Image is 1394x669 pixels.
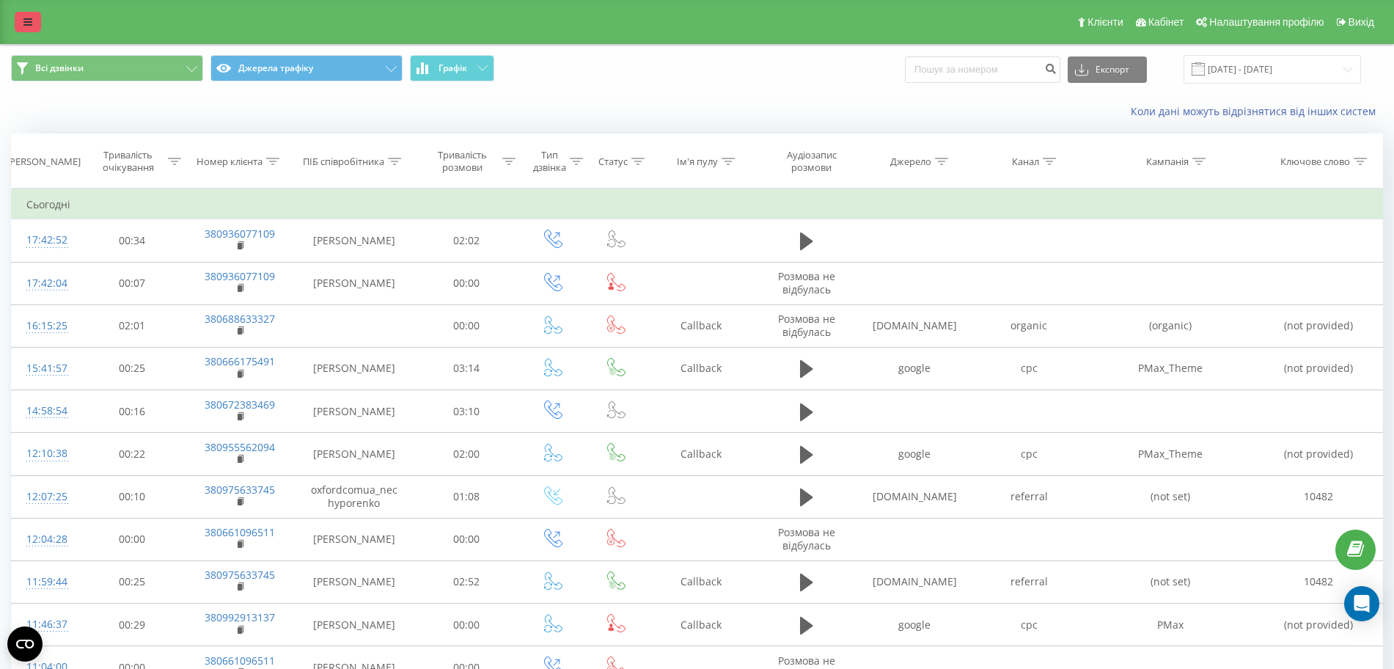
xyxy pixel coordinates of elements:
[295,390,414,433] td: [PERSON_NAME]
[1344,586,1379,621] div: Open Intercom Messenger
[295,560,414,603] td: [PERSON_NAME]
[295,433,414,475] td: [PERSON_NAME]
[972,347,1086,390] td: cpc
[646,304,756,347] td: Callback
[972,304,1086,347] td: organic
[26,568,65,596] div: 11:59:44
[35,62,84,74] span: Всі дзвінки
[1280,156,1350,168] div: Ключове слово
[26,483,65,511] div: 12:07:25
[646,560,756,603] td: Callback
[972,433,1086,475] td: cpc
[890,156,931,168] div: Джерело
[205,440,275,454] a: 380955562094
[26,610,65,639] div: 11:46:37
[1086,604,1255,646] td: PMax
[414,390,519,433] td: 03:10
[79,475,185,518] td: 00:10
[646,604,756,646] td: Callback
[11,55,203,81] button: Всі дзвінки
[205,568,275,582] a: 380975633745
[677,156,718,168] div: Ім'я пулу
[857,433,972,475] td: google
[1146,156,1189,168] div: Кампанія
[79,262,185,304] td: 00:07
[1349,16,1374,28] span: Вихід
[1131,104,1383,118] a: Коли дані можуть відрізнятися вiд інших систем
[1086,304,1255,347] td: (organic)
[26,269,65,298] div: 17:42:04
[79,390,185,433] td: 00:16
[857,475,972,518] td: [DOMAIN_NAME]
[205,483,275,497] a: 380975633745
[532,149,566,174] div: Тип дзвінка
[26,226,65,255] div: 17:42:52
[778,269,835,296] span: Розмова не відбулась
[26,439,65,468] div: 12:10:38
[1086,475,1255,518] td: (not set)
[1255,604,1382,646] td: (not provided)
[205,610,275,624] a: 380992913137
[414,262,519,304] td: 00:00
[79,560,185,603] td: 00:25
[410,55,494,81] button: Графік
[414,475,519,518] td: 01:08
[79,304,185,347] td: 02:01
[1087,16,1123,28] span: Клієнти
[1255,304,1382,347] td: (not provided)
[7,626,43,662] button: Open CMP widget
[79,219,185,262] td: 00:34
[646,347,756,390] td: Callback
[205,269,275,283] a: 380936077109
[778,525,835,552] span: Розмова не відбулась
[857,560,972,603] td: [DOMAIN_NAME]
[414,347,519,390] td: 03:14
[1255,347,1382,390] td: (not provided)
[1255,475,1382,518] td: 10482
[778,312,835,339] span: Розмова не відбулась
[857,604,972,646] td: google
[439,63,467,73] span: Графік
[79,433,185,475] td: 00:22
[205,312,275,326] a: 380688633327
[1086,433,1255,475] td: PMax_Theme
[769,149,854,174] div: Аудіозапис розмови
[26,354,65,383] div: 15:41:57
[1086,347,1255,390] td: PMax_Theme
[303,156,384,168] div: ПІБ співробітника
[79,604,185,646] td: 00:29
[1068,56,1147,83] button: Експорт
[972,475,1086,518] td: referral
[905,56,1060,83] input: Пошук за номером
[7,156,81,168] div: [PERSON_NAME]
[12,190,1383,219] td: Сьогодні
[1255,560,1382,603] td: 10482
[1209,16,1324,28] span: Налаштування профілю
[295,518,414,560] td: [PERSON_NAME]
[197,156,263,168] div: Номер клієнта
[26,525,65,554] div: 12:04:28
[205,525,275,539] a: 380661096511
[1148,16,1184,28] span: Кабінет
[972,560,1086,603] td: referral
[857,347,972,390] td: google
[205,398,275,412] a: 380672383469
[414,304,519,347] td: 00:00
[414,518,519,560] td: 00:00
[972,604,1086,646] td: cpc
[205,227,275,241] a: 380936077109
[205,354,275,368] a: 380666175491
[857,304,972,347] td: [DOMAIN_NAME]
[26,312,65,340] div: 16:15:25
[210,55,403,81] button: Джерела трафіку
[295,475,414,518] td: oxfordcomua_nechyporenko
[92,149,164,174] div: Тривалість очікування
[414,219,519,262] td: 02:02
[79,518,185,560] td: 00:00
[598,156,628,168] div: Статус
[1012,156,1039,168] div: Канал
[1086,560,1255,603] td: (not set)
[414,433,519,475] td: 02:00
[295,347,414,390] td: [PERSON_NAME]
[414,560,519,603] td: 02:52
